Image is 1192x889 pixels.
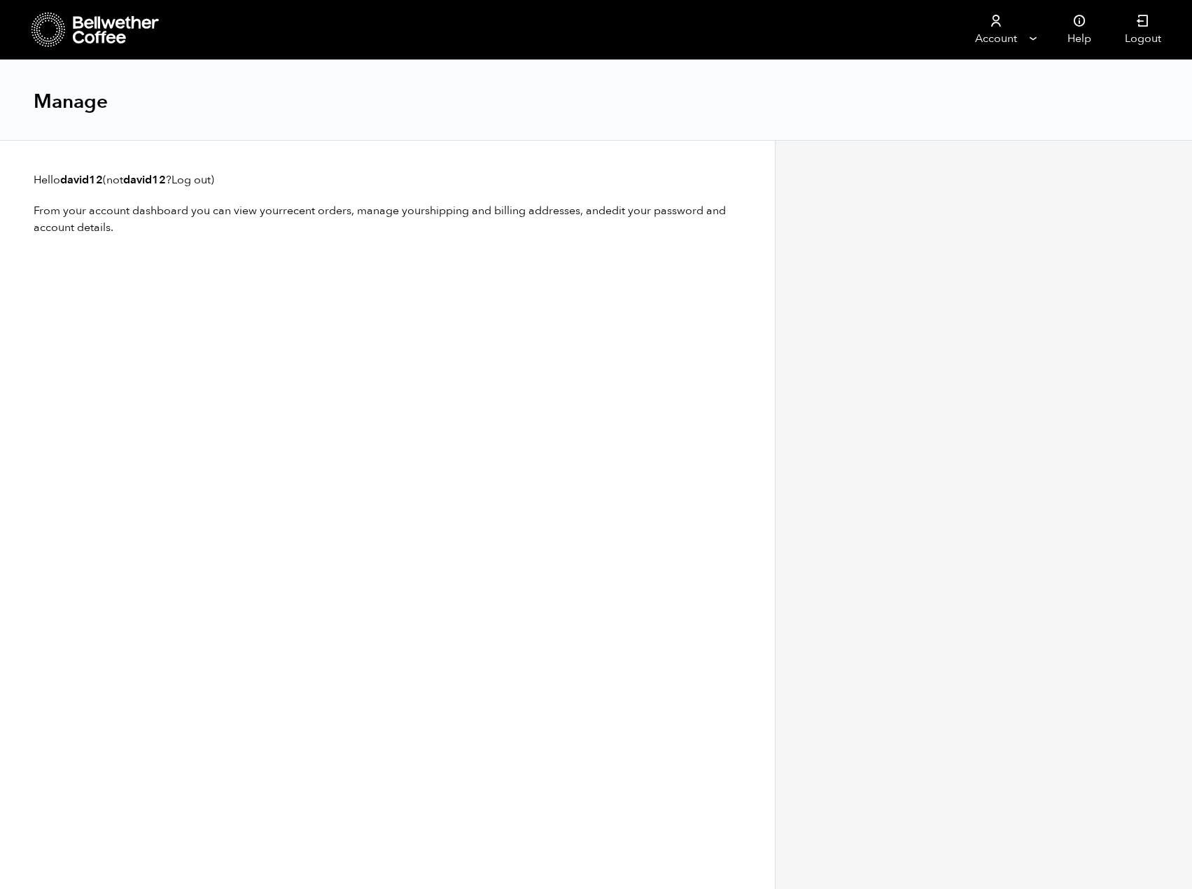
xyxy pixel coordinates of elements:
strong: david12 [60,172,103,188]
p: From your account dashboard you can view your , manage your , and . [34,202,741,236]
a: Log out [171,172,211,188]
a: shipping and billing addresses [425,203,580,218]
h1: Manage [34,89,108,114]
a: recent orders [283,203,351,218]
strong: david12 [123,172,166,188]
p: Hello (not ? ) [34,171,741,188]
